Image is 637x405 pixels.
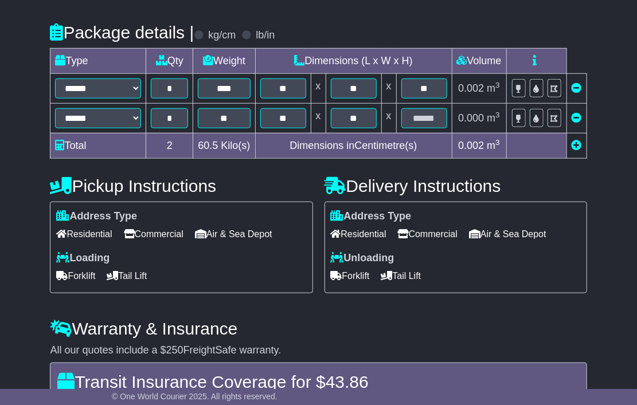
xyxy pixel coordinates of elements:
td: Kilo(s) [193,133,255,158]
span: 43.86 [326,372,369,391]
span: Air & Sea Depot [469,225,546,243]
td: Weight [193,48,255,73]
span: Commercial [398,225,458,243]
label: lb/in [256,29,275,42]
span: © One World Courier 2025. All rights reserved. [112,392,278,401]
span: Commercial [124,225,183,243]
td: Qty [146,48,193,73]
td: 2 [146,133,193,158]
td: x [311,103,326,133]
label: Loading [56,252,110,265]
sup: 3 [495,138,500,147]
div: All our quotes include a $ FreightSafe warranty. [50,344,587,357]
span: m [487,82,500,94]
td: x [381,103,396,133]
span: m [487,112,500,124]
td: Total [50,133,146,158]
label: Address Type [331,210,412,223]
label: Address Type [56,210,137,223]
h4: Warranty & Insurance [50,319,587,338]
td: Volume [452,48,506,73]
span: Forklift [331,267,370,285]
label: Unloading [331,252,394,265]
sup: 3 [495,81,500,89]
td: x [311,73,326,103]
label: kg/cm [208,29,236,42]
td: Dimensions in Centimetre(s) [255,133,452,158]
span: Tail Lift [381,267,421,285]
span: Forklift [56,267,95,285]
sup: 3 [495,111,500,119]
td: x [381,73,396,103]
a: Remove this item [572,82,582,94]
span: m [487,140,500,151]
span: 250 [166,344,183,356]
span: Residential [331,225,386,243]
span: Tail Lift [107,267,147,285]
span: 0.000 [458,112,484,124]
a: Remove this item [572,112,582,124]
span: Air & Sea Depot [195,225,272,243]
span: 60.5 [198,140,218,151]
h4: Package details | [50,23,194,42]
h4: Pickup Instructions [50,176,312,195]
a: Add new item [572,140,582,151]
span: 0.002 [458,82,484,94]
span: 0.002 [458,140,484,151]
span: Residential [56,225,112,243]
h4: Delivery Instructions [325,176,587,195]
h4: Transit Insurance Coverage for $ [57,372,579,391]
td: Type [50,48,146,73]
td: Dimensions (L x W x H) [255,48,452,73]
